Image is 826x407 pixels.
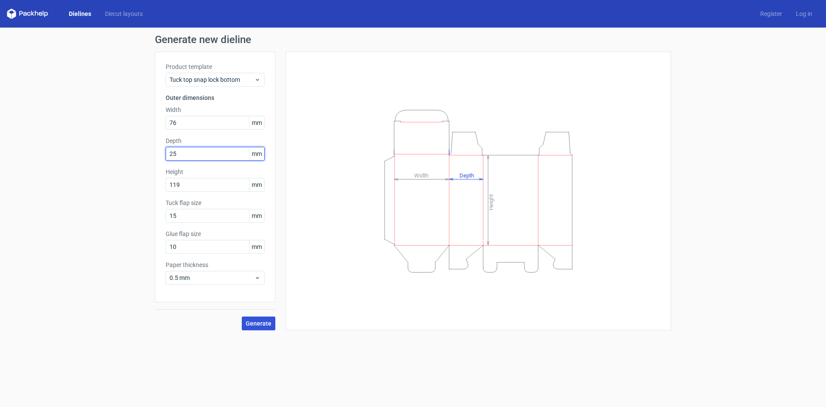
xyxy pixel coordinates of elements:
[249,116,264,129] span: mm
[249,178,264,191] span: mm
[166,168,265,176] label: Height
[166,230,265,238] label: Glue flap size
[488,194,494,210] tspan: Height
[155,34,671,45] h1: Generate new dieline
[242,317,275,330] button: Generate
[166,261,265,269] label: Paper thickness
[166,137,265,145] label: Depth
[249,240,264,253] span: mm
[166,62,265,71] label: Product template
[170,75,254,84] span: Tuck top snap lock bottom
[753,9,789,18] a: Register
[246,320,271,326] span: Generate
[166,93,265,102] h3: Outer dimensions
[166,106,265,114] label: Width
[414,172,428,178] tspan: Width
[459,172,474,178] tspan: Depth
[170,273,254,282] span: 0.5 mm
[166,199,265,207] label: Tuck flap size
[98,9,150,18] a: Diecut layouts
[62,9,98,18] a: Dielines
[249,147,264,160] span: mm
[789,9,819,18] a: Log in
[249,209,264,222] span: mm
